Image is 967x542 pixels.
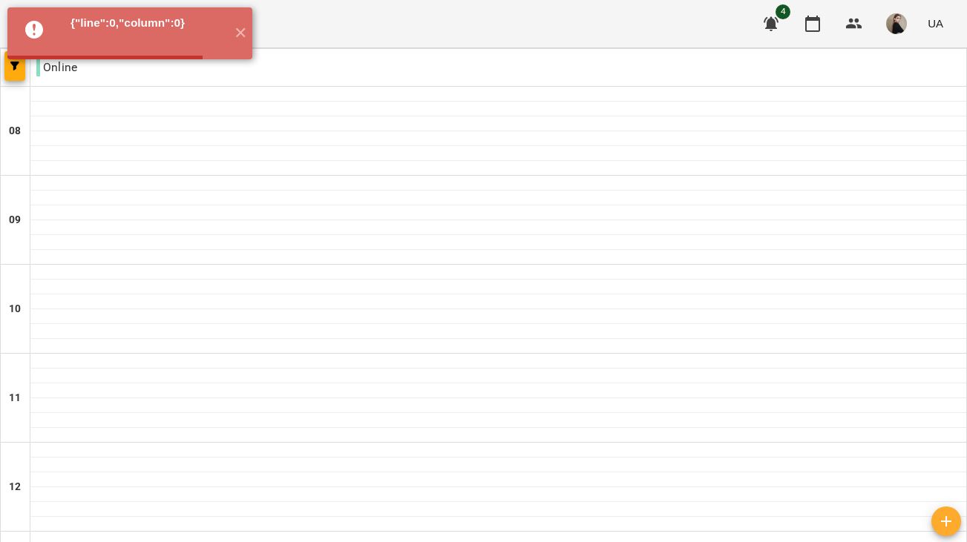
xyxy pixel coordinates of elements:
h6: 12 [9,479,21,495]
button: Створити урок [931,506,961,536]
p: Online [36,59,77,76]
h6: 11 [9,390,21,406]
h6: 10 [9,301,21,317]
span: UA [928,16,943,31]
button: UA [922,10,949,37]
h6: 08 [9,123,21,139]
div: {"line":0,"column":0} [71,15,223,31]
h6: 09 [9,212,21,228]
img: 5e9a9518ec6e813dcf6359420b087dab.jpg [886,13,907,34]
span: 4 [776,4,790,19]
